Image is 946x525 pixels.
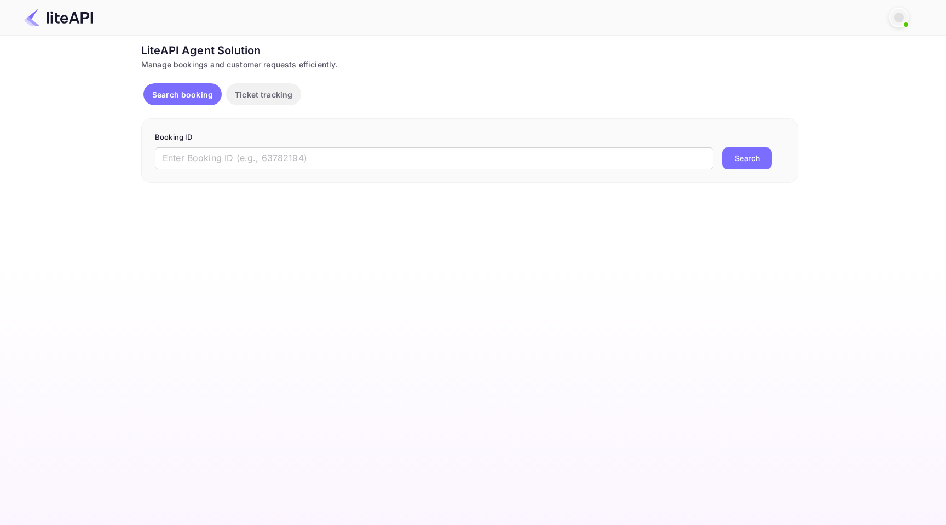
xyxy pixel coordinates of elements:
[24,9,93,26] img: LiteAPI Logo
[722,147,772,169] button: Search
[155,132,785,143] p: Booking ID
[141,42,798,59] div: LiteAPI Agent Solution
[152,89,213,100] p: Search booking
[141,59,798,70] div: Manage bookings and customer requests efficiently.
[155,147,713,169] input: Enter Booking ID (e.g., 63782194)
[235,89,292,100] p: Ticket tracking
